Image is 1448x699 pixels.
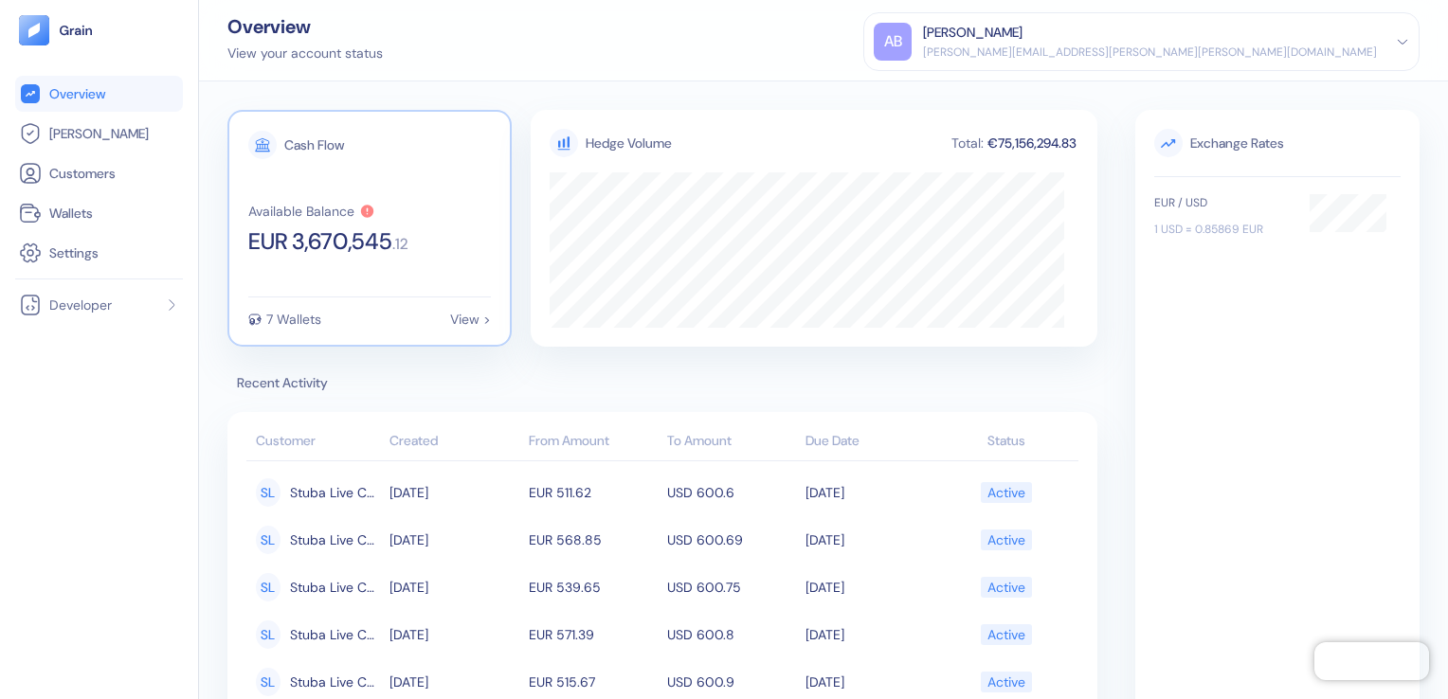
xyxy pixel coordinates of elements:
td: [DATE] [385,516,523,564]
div: View your account status [227,44,383,63]
span: Wallets [49,204,93,223]
td: EUR 568.85 [524,516,662,564]
span: Overview [49,84,105,103]
div: Active [987,476,1025,509]
span: EUR 3,670,545 [248,230,392,253]
th: Created [385,423,523,461]
span: Exchange Rates [1154,129,1401,157]
div: Status [945,431,1069,451]
div: [PERSON_NAME][EMAIL_ADDRESS][PERSON_NAME][PERSON_NAME][DOMAIN_NAME] [923,44,1377,61]
th: To Amount [662,423,801,461]
div: Cash Flow [284,138,344,152]
td: [DATE] [385,564,523,611]
div: [PERSON_NAME] [923,23,1023,43]
span: Stuba Live Customer [290,524,380,556]
div: SL [256,573,281,601]
a: Wallets [19,202,179,224]
th: From Amount [524,423,662,461]
td: USD 600.6 [662,469,801,516]
div: Active [987,618,1025,651]
td: [DATE] [801,564,939,611]
div: Hedge Volume [586,134,672,153]
div: Active [987,571,1025,603]
th: Due Date [801,423,939,461]
div: €75,156,294.83 [986,136,1078,150]
td: [DATE] [385,469,523,516]
div: SL [256,478,281,507]
td: USD 600.75 [662,564,801,611]
td: EUR 539.65 [524,564,662,611]
button: Available Balance [248,204,375,219]
div: Available Balance [248,205,354,218]
img: logo [59,24,94,37]
div: SL [256,526,281,554]
span: Customers [49,164,116,183]
div: Overview [227,17,383,36]
td: EUR 571.39 [524,611,662,658]
span: Stuba Live Customer [290,666,380,698]
div: Active [987,666,1025,698]
span: Recent Activity [227,373,1097,393]
div: SL [256,620,281,649]
div: Active [987,524,1025,556]
td: USD 600.69 [662,516,801,564]
td: [DATE] [801,469,939,516]
iframe: Chatra live chat [1314,642,1429,680]
span: Stuba Live Customer [290,476,380,509]
a: Overview [19,82,179,105]
div: SL [256,668,281,696]
td: [DATE] [801,611,939,658]
a: [PERSON_NAME] [19,122,179,145]
a: Customers [19,162,179,185]
span: Stuba Live Customer [290,618,380,651]
span: . 12 [392,237,408,252]
span: Settings [49,243,99,262]
td: USD 600.8 [662,611,801,658]
div: 7 Wallets [266,313,321,326]
span: [PERSON_NAME] [49,124,149,143]
div: EUR / USD [1154,194,1291,211]
a: Settings [19,242,179,264]
div: Total: [950,136,986,150]
div: 1 USD = 0.85869 EUR [1154,221,1291,238]
div: AB [874,23,912,61]
td: [DATE] [385,611,523,658]
span: Stuba Live Customer [290,571,380,603]
img: logo-tablet-V2.svg [19,15,49,45]
span: Developer [49,296,112,314]
td: [DATE] [801,516,939,564]
div: View > [450,313,491,326]
td: EUR 511.62 [524,469,662,516]
th: Customer [246,423,385,461]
